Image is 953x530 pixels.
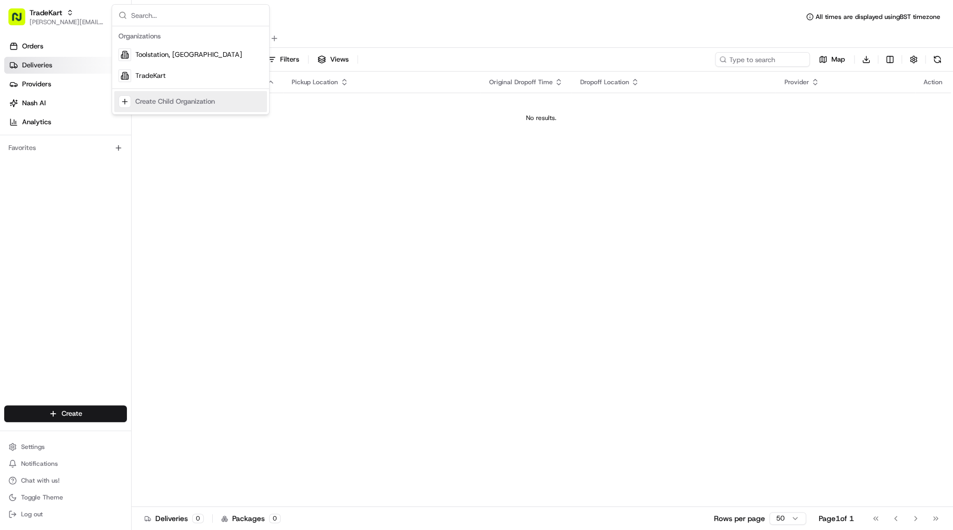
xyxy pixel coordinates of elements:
span: Dropoff Location [580,78,629,86]
input: Type to search [715,52,810,67]
button: Start new chat [179,104,192,116]
div: Packages [221,513,281,524]
span: Toggle Theme [21,493,63,502]
button: Views [313,52,353,67]
a: Powered byPylon [74,178,127,186]
img: Nash [11,11,32,32]
div: We're available if you need us! [36,111,133,119]
div: Organizations [114,28,267,44]
span: Notifications [21,459,58,468]
div: 0 [269,514,281,523]
span: API Documentation [100,153,169,163]
button: Chat with us! [4,473,127,488]
div: No results. [136,114,947,122]
span: Chat with us! [21,476,59,485]
a: 📗Knowledge Base [6,148,85,167]
a: Providers [4,76,131,93]
a: Analytics [4,114,131,131]
span: All times are displayed using BST timezone [816,13,940,21]
span: Pylon [105,178,127,186]
a: Orders [4,38,131,55]
input: Clear [27,68,174,79]
span: Nash AI [22,98,46,108]
div: Start new chat [36,101,173,111]
button: [PERSON_NAME][EMAIL_ADDRESS][DOMAIN_NAME] [29,18,105,26]
span: Filters [280,55,299,64]
button: Map [814,52,850,67]
button: Log out [4,507,127,522]
p: Rows per page [714,513,765,524]
span: Log out [21,510,43,518]
div: Page 1 of 1 [819,513,854,524]
div: Favorites [4,139,127,156]
button: Create [4,405,127,422]
span: Knowledge Base [21,153,81,163]
span: Settings [21,443,45,451]
button: Settings [4,439,127,454]
a: 💻API Documentation [85,148,173,167]
button: Refresh [930,52,945,67]
span: Views [330,55,349,64]
span: Pickup Location [292,78,338,86]
button: TradeKart [29,7,62,18]
span: Deliveries [22,61,52,70]
span: TradeKart [135,71,166,81]
div: Suggestions [112,26,269,114]
span: Original Dropoff Time [489,78,552,86]
span: Orders [22,42,43,51]
span: Create [62,409,82,418]
span: Toolstation, [GEOGRAPHIC_DATA] [135,50,242,59]
div: Deliveries [144,513,204,524]
img: 1736555255976-a54dd68f-1ca7-489b-9aae-adbdc363a1c4 [11,101,29,119]
span: Analytics [22,117,51,127]
div: Create Child Organization [135,97,215,106]
div: Action [924,78,942,86]
a: Deliveries [4,57,131,74]
div: 0 [192,514,204,523]
span: Providers [22,79,51,89]
button: Filters [263,52,304,67]
div: 📗 [11,154,19,162]
button: TradeKart[PERSON_NAME][EMAIL_ADDRESS][DOMAIN_NAME] [4,4,109,29]
input: Search... [131,5,263,26]
button: Notifications [4,456,127,471]
a: Nash AI [4,95,131,112]
span: Map [831,55,845,64]
p: Welcome 👋 [11,42,192,59]
button: Toggle Theme [4,490,127,505]
div: 💻 [89,154,97,162]
span: Provider [784,78,809,86]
